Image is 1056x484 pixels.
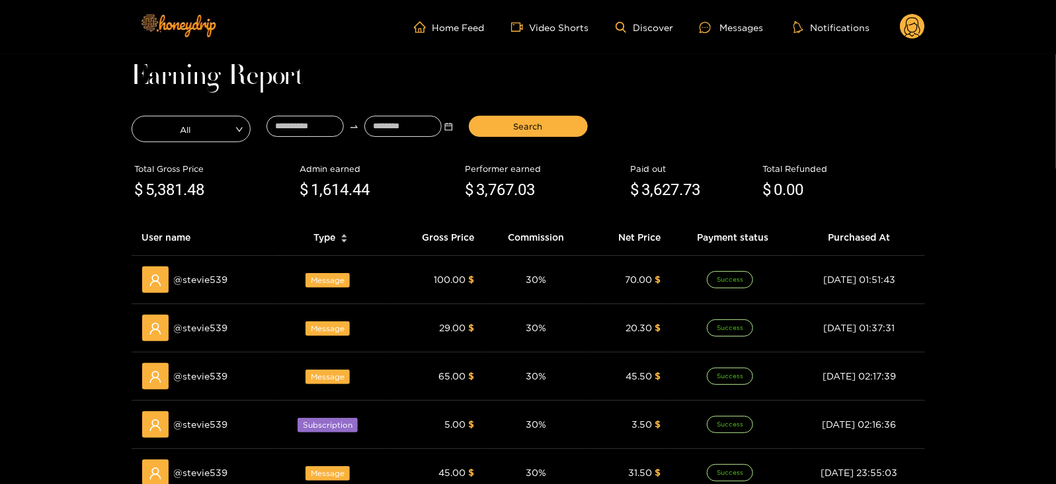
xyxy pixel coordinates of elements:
span: Success [707,368,753,385]
span: @ stevie539 [174,321,228,335]
span: $ [655,371,661,381]
span: .73 [680,181,701,199]
span: 30 % [526,371,547,381]
div: Total Refunded [763,162,922,175]
span: [DATE] 01:37:31 [824,323,895,333]
th: Gross Price [388,220,485,256]
span: .00 [783,181,804,199]
span: user [149,467,162,480]
span: home [414,21,432,33]
span: video-camera [511,21,530,33]
span: $ [135,178,143,203]
span: user [149,322,162,335]
span: [DATE] 02:17:39 [823,371,896,381]
span: Message [305,321,350,336]
button: Search [469,116,588,137]
span: Subscription [298,418,358,432]
span: 3,767 [477,181,514,199]
span: 0 [774,181,783,199]
span: Success [707,319,753,337]
span: Message [305,370,350,384]
span: user [149,274,162,287]
a: Home Feed [414,21,485,33]
button: Notifications [790,20,873,34]
span: $ [469,274,475,284]
span: $ [300,178,309,203]
span: $ [655,274,661,284]
span: 100.00 [434,274,466,284]
span: $ [466,178,474,203]
div: Total Gross Price [135,162,294,175]
span: 30 % [526,274,547,284]
span: $ [469,419,475,429]
span: Message [305,273,350,288]
th: Commission [485,220,588,256]
span: [DATE] 02:16:36 [823,419,897,429]
span: 70.00 [626,274,653,284]
span: Success [707,464,753,481]
span: 3.50 [632,419,653,429]
span: .03 [514,181,536,199]
th: Net Price [588,220,672,256]
span: 45.50 [626,371,653,381]
span: 45.00 [439,467,466,477]
span: $ [655,419,661,429]
a: Video Shorts [511,21,589,33]
span: Message [305,466,350,481]
span: 30 % [526,467,547,477]
div: Messages [700,20,763,35]
span: 30 % [526,323,547,333]
span: caret-up [341,232,348,239]
span: Search [514,120,543,133]
span: user [149,419,162,432]
th: User name [132,220,274,256]
span: [DATE] 01:51:43 [823,274,895,284]
span: $ [763,178,772,203]
span: 3,627 [642,181,680,199]
th: Purchased At [794,220,924,256]
span: 5.00 [445,419,466,429]
span: Type [313,230,335,245]
span: $ [469,371,475,381]
span: caret-down [341,237,348,245]
span: user [149,370,162,383]
span: $ [469,467,475,477]
div: Paid out [631,162,756,175]
span: 5,381 [146,181,184,199]
span: 29.00 [440,323,466,333]
span: $ [655,323,661,333]
th: Payment status [672,220,794,256]
span: to [349,122,359,132]
span: 20.30 [626,323,653,333]
span: 30 % [526,419,547,429]
span: All [132,120,250,138]
span: .48 [184,181,205,199]
div: Performer earned [466,162,624,175]
span: 1,614 [311,181,349,199]
span: $ [655,467,661,477]
span: $ [469,323,475,333]
span: @ stevie539 [174,369,228,383]
span: @ stevie539 [174,417,228,432]
span: @ stevie539 [174,272,228,287]
a: Discover [616,22,673,33]
span: 65.00 [439,371,466,381]
span: [DATE] 23:55:03 [821,467,898,477]
div: Admin earned [300,162,459,175]
span: swap-right [349,122,359,132]
span: @ stevie539 [174,465,228,480]
span: $ [631,178,639,203]
span: .44 [349,181,370,199]
span: Success [707,416,753,433]
span: Success [707,271,753,288]
h1: Earning Report [132,67,925,86]
span: 31.50 [629,467,653,477]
